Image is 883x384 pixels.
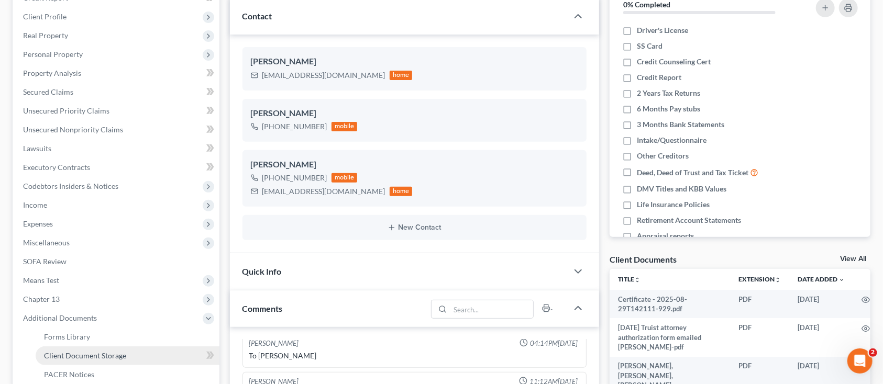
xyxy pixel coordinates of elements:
[23,87,73,96] span: Secured Claims
[618,275,641,283] a: Titleunfold_more
[262,186,385,197] div: [EMAIL_ADDRESS][DOMAIN_NAME]
[390,187,413,196] div: home
[242,303,283,313] span: Comments
[44,332,90,341] span: Forms Library
[23,31,68,40] span: Real Property
[637,135,707,145] span: Intake/Questionnaire
[450,300,533,318] input: Search...
[390,71,413,80] div: home
[23,69,81,77] span: Property Analysis
[23,182,118,190] span: Codebtors Insiders & Notices
[637,199,710,210] span: Life Insurance Policies
[637,215,741,225] span: Retirement Account Statements
[798,275,845,283] a: Date Added expand_more
[332,122,358,131] div: mobile
[36,327,219,346] a: Forms Library
[23,144,51,153] span: Lawsuits
[637,184,726,194] span: DMV Titles and KBB Values
[637,57,711,67] span: Credit Counseling Cert
[251,159,578,171] div: [PERSON_NAME]
[637,88,700,98] span: 2 Years Tax Returns
[23,200,47,209] span: Income
[637,72,681,83] span: Credit Report
[738,275,781,283] a: Extensionunfold_more
[23,238,70,247] span: Miscellaneous
[637,25,688,36] span: Driver's License
[869,348,877,357] span: 2
[847,348,873,374] iframe: Intercom live chat
[44,370,94,379] span: PACER Notices
[23,106,109,115] span: Unsecured Priority Claims
[332,173,358,183] div: mobile
[637,231,694,241] span: Appraisal reports
[15,252,219,271] a: SOFA Review
[242,11,272,21] span: Contact
[637,167,748,178] span: Deed, Deed of Trust and Tax Ticket
[637,41,663,51] span: SS Card
[15,83,219,101] a: Secured Claims
[242,266,282,276] span: Quick Info
[637,104,700,114] span: 6 Months Pay stubs
[23,276,59,285] span: Means Test
[249,351,580,361] div: To [PERSON_NAME]
[637,119,724,130] span: 3 Months Bank Statements
[23,163,90,172] span: Executory Contracts
[23,219,53,228] span: Expenses
[23,257,67,266] span: SOFA Review
[251,55,578,68] div: [PERSON_NAME]
[789,290,853,319] td: [DATE]
[637,151,689,161] span: Other Creditors
[840,255,866,263] a: View All
[262,173,327,183] div: [PHONE_NUMBER]
[251,223,578,232] button: New Contact
[15,64,219,83] a: Property Analysis
[530,338,578,348] span: 04:14PM[DATE]
[36,346,219,365] a: Client Document Storage
[610,290,730,319] td: Certificate - 2025-08-29T142111-929.pdf
[262,70,385,81] div: [EMAIL_ADDRESS][DOMAIN_NAME]
[36,365,219,384] a: PACER Notices
[775,277,781,283] i: unfold_more
[262,121,327,132] div: [PHONE_NUMBER]
[15,120,219,139] a: Unsecured Nonpriority Claims
[23,313,97,322] span: Additional Documents
[15,158,219,177] a: Executory Contracts
[838,277,845,283] i: expand_more
[730,290,789,319] td: PDF
[610,254,677,265] div: Client Documents
[15,101,219,120] a: Unsecured Priority Claims
[634,277,641,283] i: unfold_more
[23,295,60,303] span: Chapter 13
[251,107,578,120] div: [PERSON_NAME]
[730,318,789,356] td: PDF
[249,338,299,348] div: [PERSON_NAME]
[23,125,123,134] span: Unsecured Nonpriority Claims
[789,318,853,356] td: [DATE]
[15,139,219,158] a: Lawsuits
[23,50,83,59] span: Personal Property
[23,12,67,21] span: Client Profile
[44,351,126,360] span: Client Document Storage
[610,318,730,356] td: [DATE] Truist attorney authorization form emailed [PERSON_NAME]-pdf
